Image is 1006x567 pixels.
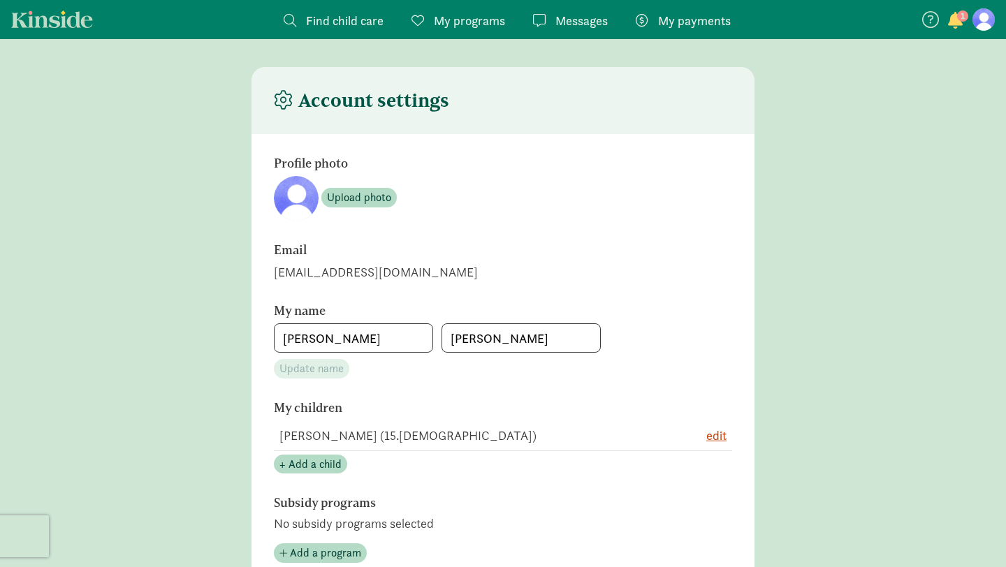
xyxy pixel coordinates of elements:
[706,426,727,445] button: edit
[434,11,505,30] span: My programs
[274,515,732,532] p: No subsidy programs selected
[274,156,658,170] h6: Profile photo
[275,324,432,352] input: First name
[274,455,347,474] button: + Add a child
[274,359,349,378] button: Update name
[946,13,965,31] button: 1
[279,456,342,473] span: + Add a child
[274,401,658,415] h6: My children
[11,10,93,28] a: Kinside
[279,360,344,377] span: Update name
[306,11,384,30] span: Find child care
[957,10,968,22] span: 1
[555,11,608,30] span: Messages
[658,11,731,30] span: My payments
[274,89,449,112] h4: Account settings
[442,324,600,352] input: Last name
[290,545,361,561] span: Add a program
[274,243,658,257] h6: Email
[274,496,658,510] h6: Subsidy programs
[274,420,662,451] td: [PERSON_NAME] (15.[DEMOGRAPHIC_DATA])
[274,543,367,563] button: Add a program
[321,188,397,207] button: Upload photo
[327,189,391,206] span: Upload photo
[274,304,658,318] h6: My name
[274,263,732,281] div: [EMAIL_ADDRESS][DOMAIN_NAME]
